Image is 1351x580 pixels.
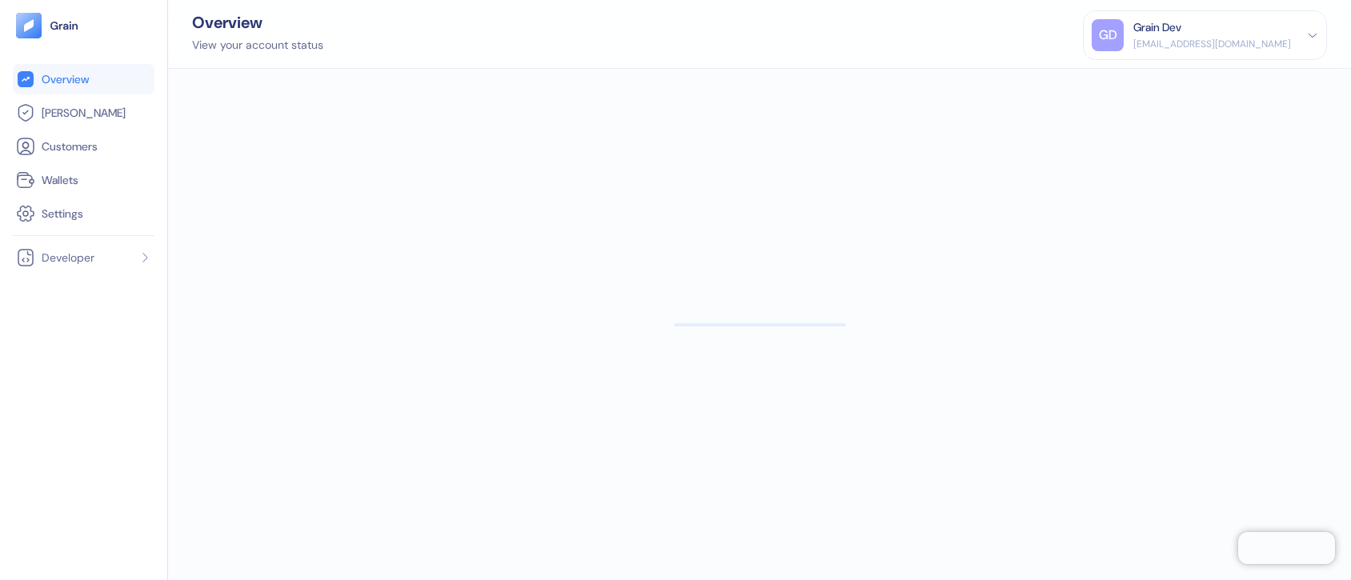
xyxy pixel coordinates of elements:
img: logo-tablet-V2.svg [16,13,42,38]
a: Wallets [16,170,151,190]
a: Overview [16,70,151,89]
div: GD [1092,19,1124,51]
span: Overview [42,71,89,87]
div: View your account status [192,37,323,54]
span: [PERSON_NAME] [42,105,126,121]
span: Developer [42,250,94,266]
span: Settings [42,206,83,222]
div: Overview [192,14,323,30]
span: Customers [42,138,98,154]
span: Wallets [42,172,78,188]
a: [PERSON_NAME] [16,103,151,122]
img: logo [50,20,79,31]
a: Customers [16,137,151,156]
div: [EMAIL_ADDRESS][DOMAIN_NAME] [1133,37,1291,51]
iframe: Chatra live chat [1238,532,1335,564]
div: Grain Dev [1133,19,1181,36]
a: Settings [16,204,151,223]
